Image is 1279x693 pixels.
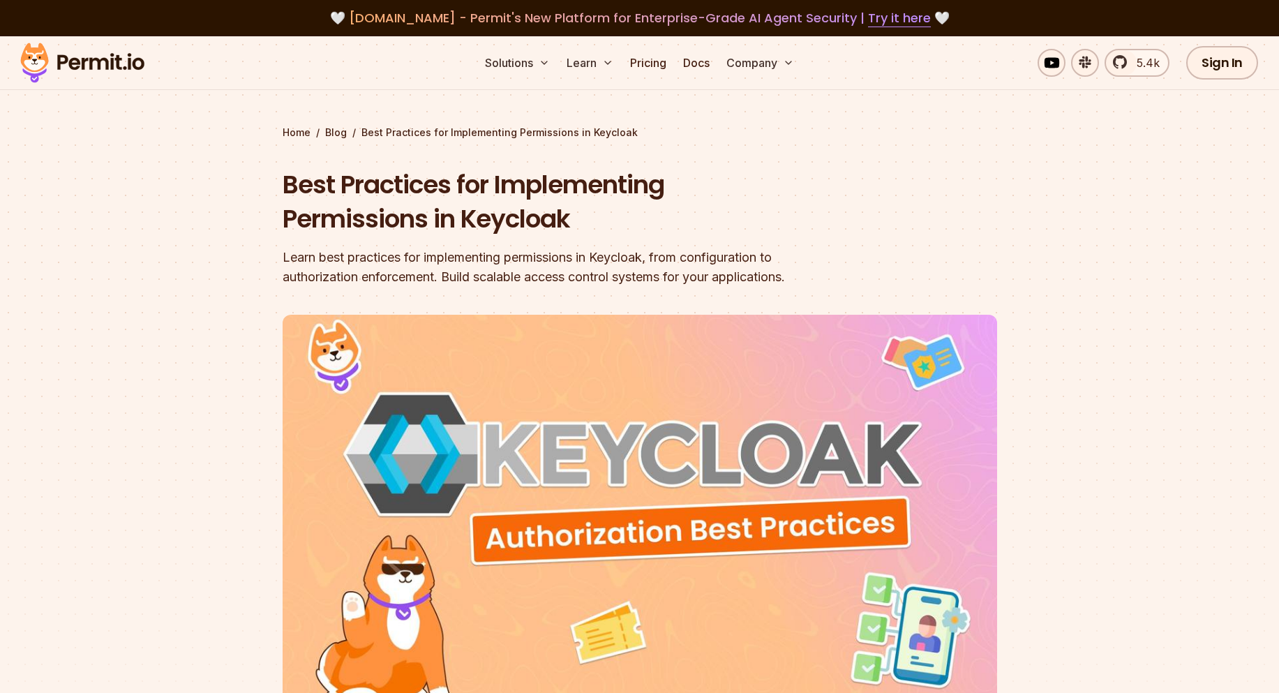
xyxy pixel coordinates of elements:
[283,126,997,140] div: / /
[14,39,151,87] img: Permit logo
[1128,54,1160,71] span: 5.4k
[33,8,1246,28] div: 🤍 🤍
[721,49,800,77] button: Company
[479,49,555,77] button: Solutions
[1105,49,1169,77] a: 5.4k
[283,248,818,287] div: Learn best practices for implementing permissions in Keycloak, from configuration to authorizatio...
[624,49,672,77] a: Pricing
[561,49,619,77] button: Learn
[325,126,347,140] a: Blog
[283,167,818,237] h1: Best Practices for Implementing Permissions in Keycloak
[678,49,715,77] a: Docs
[868,9,931,27] a: Try it here
[349,9,931,27] span: [DOMAIN_NAME] - Permit's New Platform for Enterprise-Grade AI Agent Security |
[1186,46,1258,80] a: Sign In
[283,126,311,140] a: Home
